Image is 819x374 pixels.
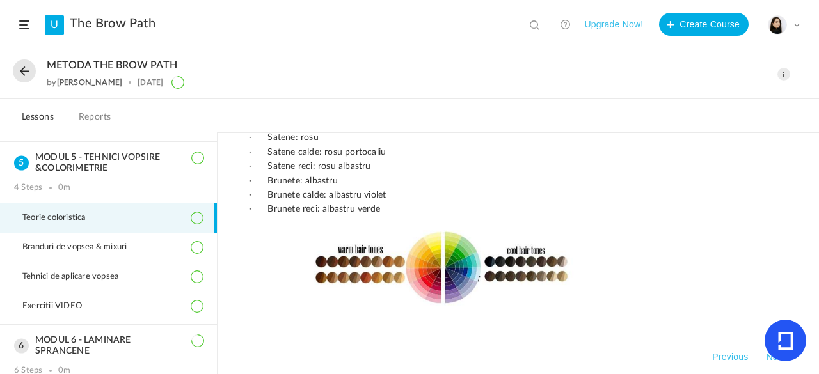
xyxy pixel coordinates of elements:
[249,145,788,159] p: · Satene calde: rosu portocaliu
[76,109,114,133] a: Reports
[763,349,788,364] button: Next
[47,78,122,87] div: by
[249,159,788,173] p: · Satene reci: rosu albastru
[768,16,786,34] img: poza-profil.jpg
[22,213,102,223] span: Teorie coloristica
[249,130,788,144] p: · Satene: rosu
[58,183,70,193] div: 0m
[710,349,751,364] button: Previous
[22,301,98,311] span: Exercitii VIDEO
[57,77,123,87] a: [PERSON_NAME]
[584,13,643,36] button: Upgrade Now!
[19,109,56,133] a: Lessons
[659,13,749,36] button: Create Course
[70,16,155,31] a: The Brow Path
[22,242,143,253] span: Branduri de vopsea & mixuri
[14,152,203,174] h3: MODUL 5 - TEHNICI VOPSIRE &COLORIMETRIE
[249,202,788,216] p: · Brunete reci: albastru verde
[249,174,788,188] p: · Brunete: albastru
[138,78,163,87] div: [DATE]
[45,15,64,35] a: U
[14,335,203,357] h3: MODUL 6 - LAMINARE SPRANCENE
[300,217,595,331] img: Z
[249,188,788,202] p: · Brunete calde: albastru violet
[22,272,134,282] span: Tehnici de aplicare vopsea
[47,59,177,72] span: METODA THE BROW PATH
[14,183,42,193] div: 4 Steps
